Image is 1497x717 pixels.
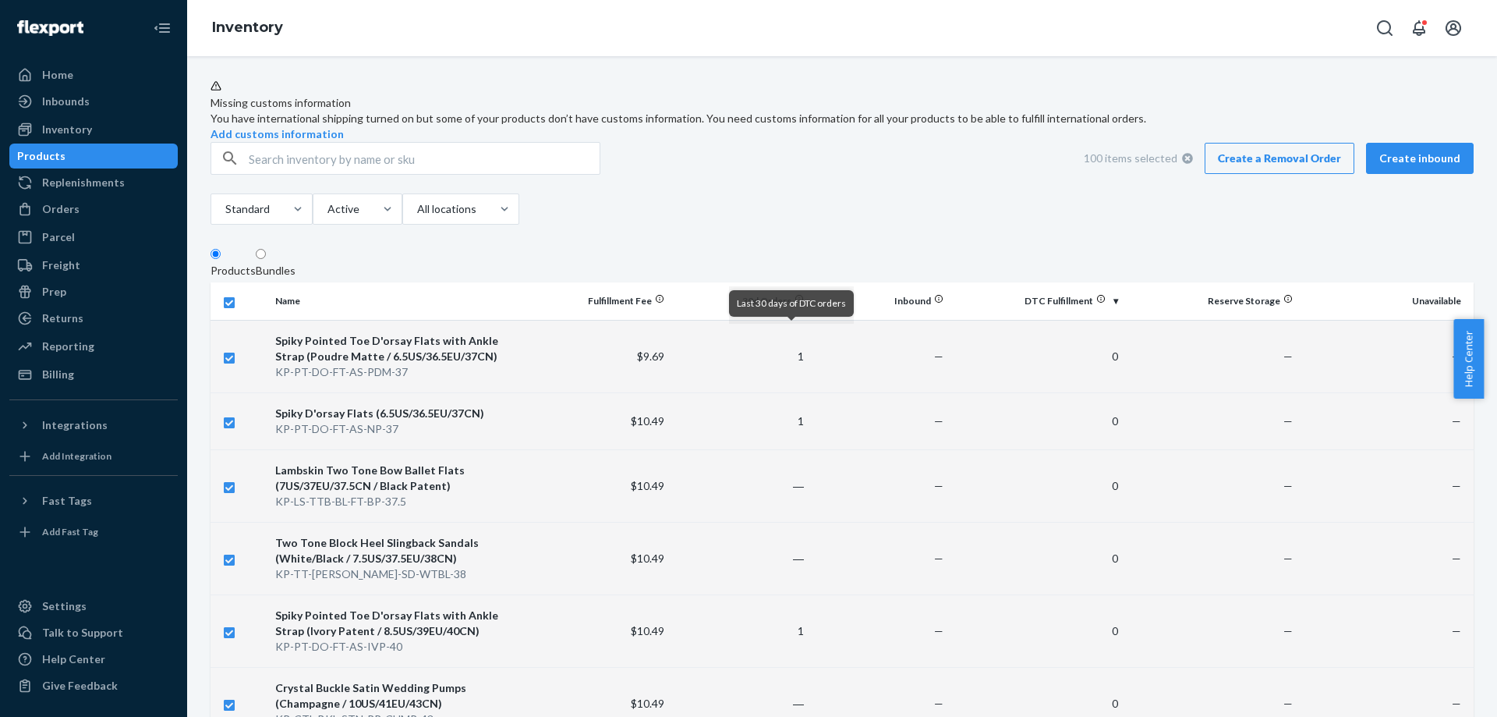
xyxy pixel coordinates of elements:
a: Settings [9,594,178,619]
td: 0 [950,595,1124,667]
span: — [934,479,943,492]
span: $9.69 [637,350,664,363]
a: Products [9,144,178,169]
td: ― [671,449,810,522]
input: Active [326,201,327,217]
span: — [1452,624,1461,637]
span: Help Center [1453,319,1484,399]
button: Integrations [9,413,178,438]
span: — [934,414,943,428]
div: You have international shipping turned on but some of your products don’t have customs informatio... [211,111,1474,126]
div: Billing [42,367,74,382]
span: $10.49 [631,552,664,565]
div: 100 items selected [1084,143,1193,174]
th: Name [269,282,531,320]
a: Create a Removal Order [1205,143,1354,174]
td: 0 [950,392,1124,449]
div: Inventory [42,122,92,137]
span: — [1283,479,1293,492]
div: Integrations [42,417,108,433]
input: Products [211,249,221,259]
div: KP-PT-DO-FT-AS-NP-37 [275,421,525,437]
img: Flexport logo [17,20,83,36]
div: Last 30 days of DTC orders [737,296,846,311]
div: Bundles [256,263,296,279]
span: — [1452,479,1461,492]
div: Freight [42,257,80,273]
button: Create inbound [1366,143,1474,174]
td: 1 [671,392,810,449]
a: Home [9,62,178,87]
a: Parcel [9,225,178,250]
div: KP-LS-TTB-BL-FT-BP-37.5 [275,494,525,509]
a: Reporting [9,334,178,359]
td: 1 [671,320,810,392]
span: — [934,624,943,637]
a: Inventory [212,19,283,36]
div: Spiky Pointed Toe D'orsay Flats with Ankle Strap (Ivory Patent / 8.5US/39EU/40CN) [275,608,525,639]
th: DTC Fulfillment [950,282,1124,320]
a: Add Integration [9,444,178,469]
button: Close Navigation [147,12,178,44]
div: Settings [42,598,87,614]
div: Fast Tags [42,493,92,509]
a: Prep [9,279,178,304]
td: 0 [950,320,1124,392]
a: Inbounds [9,89,178,114]
span: — [1452,350,1461,363]
span: Support [31,11,87,25]
th: Unavailable [1299,282,1474,320]
div: Products [211,263,256,279]
a: Returns [9,306,178,331]
div: Spiky Pointed Toe D'orsay Flats with Ankle Strap (Poudre Matte / 6.5US/36.5EU/37CN) [275,333,525,364]
a: Inventory [9,117,178,142]
div: Reporting [42,339,94,354]
span: — [934,350,943,363]
th: Reserve Storage [1124,282,1299,320]
div: Lambskin Two Tone Bow Ballet Flats (7US/37EU/37.5CN / Black Patent) [275,463,525,494]
a: Help Center [9,647,178,672]
span: $10.49 [631,697,664,710]
button: Fast Tags [9,488,178,513]
span: — [1283,697,1293,710]
th: Fulfillment Fee [531,282,671,320]
a: Replenishments [9,170,178,195]
div: KP-TT-[PERSON_NAME]-SD-WTBL-38 [275,566,525,582]
th: 30d Orders [671,282,810,320]
span: $10.49 [631,414,664,428]
span: — [1283,350,1293,363]
div: Crystal Buckle Satin Wedding Pumps (Champagne / 10US/41EU/43CN) [275,680,525,712]
a: Billing [9,362,178,387]
span: — [1452,552,1461,565]
span: — [1283,624,1293,637]
a: Add Fast Tag [9,520,178,545]
div: Help Center [42,651,105,667]
div: Returns [42,311,83,326]
span: — [1283,414,1293,428]
div: Home [42,67,73,83]
button: Open account menu [1438,12,1469,44]
span: — [1452,697,1461,710]
span: — [934,552,943,565]
span: — [934,697,943,710]
input: Search inventory by name or sku [249,143,600,174]
div: Parcel [42,229,75,245]
span: Missing customs information [211,96,351,109]
div: Two Tone Block Heel Slingback Sandals (White/Black / 7.5US/37.5EU/38CN) [275,535,525,566]
strong: Add customs information [211,127,344,140]
div: Inbounds [42,94,90,109]
div: Talk to Support [42,625,123,641]
input: All locations [416,201,417,217]
div: Add Integration [42,449,111,463]
div: Add Fast Tag [42,525,98,538]
input: Bundles [256,249,266,259]
span: — [1452,414,1461,428]
div: Orders [42,201,80,217]
button: Open Search Box [1369,12,1400,44]
td: ― [671,522,810,595]
th: Inbound [810,282,950,320]
div: KP-PT-DO-FT-AS-PDM-37 [275,364,525,380]
div: Spiky D'orsay Flats (6.5US/36.5EU/37CN) [275,406,525,421]
input: Standard [224,201,225,217]
div: Give Feedback [42,678,118,694]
